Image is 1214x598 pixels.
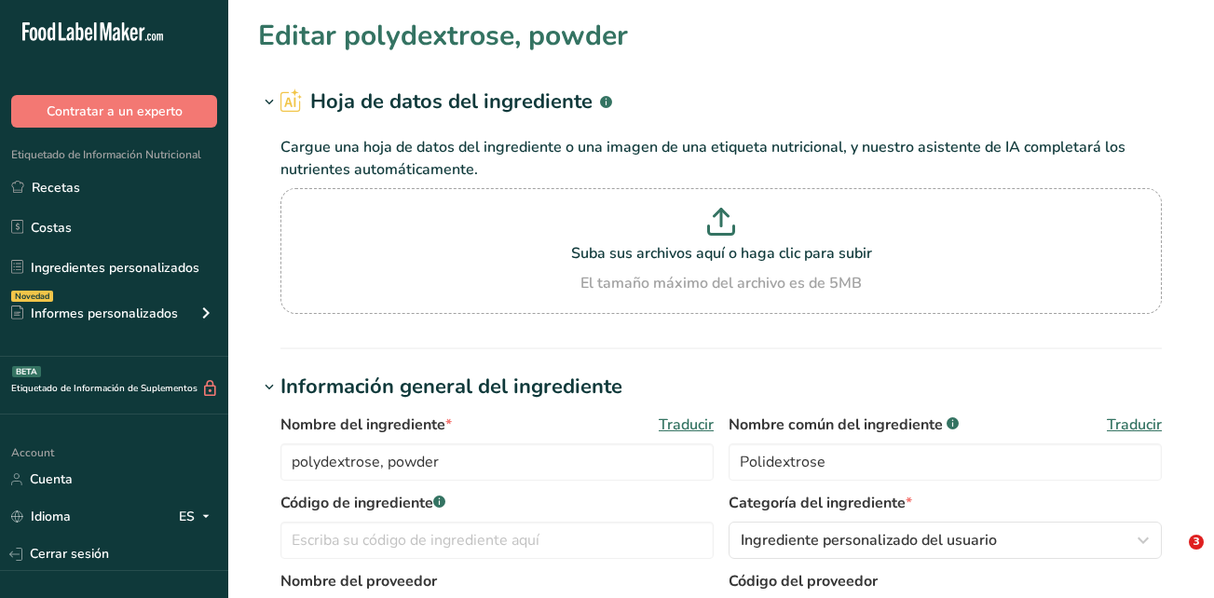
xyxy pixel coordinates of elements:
[659,414,714,436] span: Traducir
[258,15,628,57] h1: Editar polydextrose, powder
[1151,535,1195,579] iframe: Intercom live chat
[280,492,714,514] label: Código de ingrediente
[729,443,1162,481] input: Escriba un nombre alternativo de ingrediente si lo tiene.
[741,529,997,551] span: Ingrediente personalizado del usuario
[285,272,1157,294] div: El tamaño máximo del archivo es de 5MB
[280,87,612,117] h2: Hoja de datos del ingrediente
[11,95,217,128] button: Contratar a un experto
[280,414,452,436] span: Nombre del ingrediente
[280,136,1162,181] p: Cargue una hoja de datos del ingrediente o una imagen de una etiqueta nutricional, y nuestro asis...
[12,366,41,377] div: BETA
[11,291,53,302] div: Novedad
[11,304,178,323] div: Informes personalizados
[179,506,217,528] div: ES
[285,242,1157,265] p: Suba sus archivos aquí o haga clic para subir
[1189,535,1204,550] span: 3
[280,522,714,559] input: Escriba su código de ingrediente aquí
[729,522,1162,559] button: Ingrediente personalizado del usuario
[11,500,71,533] a: Idioma
[280,570,714,592] label: Nombre del proveedor
[729,414,959,436] span: Nombre común del ingrediente
[1107,414,1162,436] span: Traducir
[729,570,1162,592] label: Código del proveedor
[280,372,622,402] div: Información general del ingrediente
[280,443,714,481] input: Escriba el nombre de su ingrediente aquí
[729,492,1162,514] label: Categoría del ingrediente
